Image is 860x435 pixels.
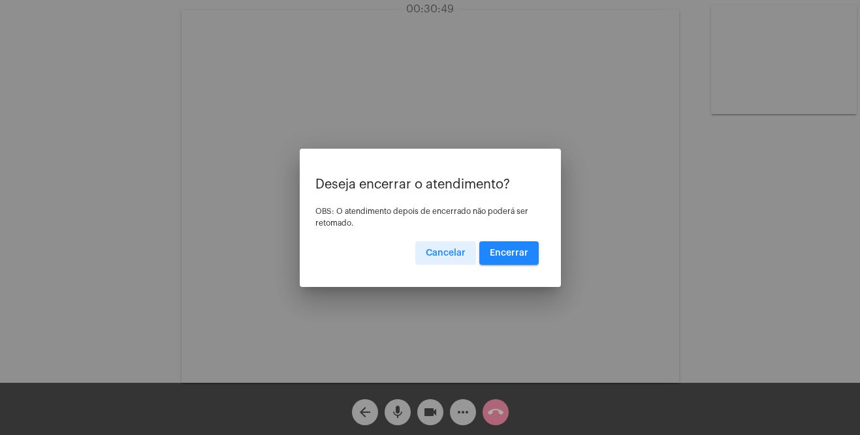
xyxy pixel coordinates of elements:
button: Cancelar [415,241,476,265]
button: Encerrar [479,241,539,265]
span: Cancelar [426,248,466,258]
span: OBS: O atendimento depois de encerrado não poderá ser retomado. [315,207,528,227]
p: Deseja encerrar o atendimento? [315,177,545,192]
span: Encerrar [490,248,528,258]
